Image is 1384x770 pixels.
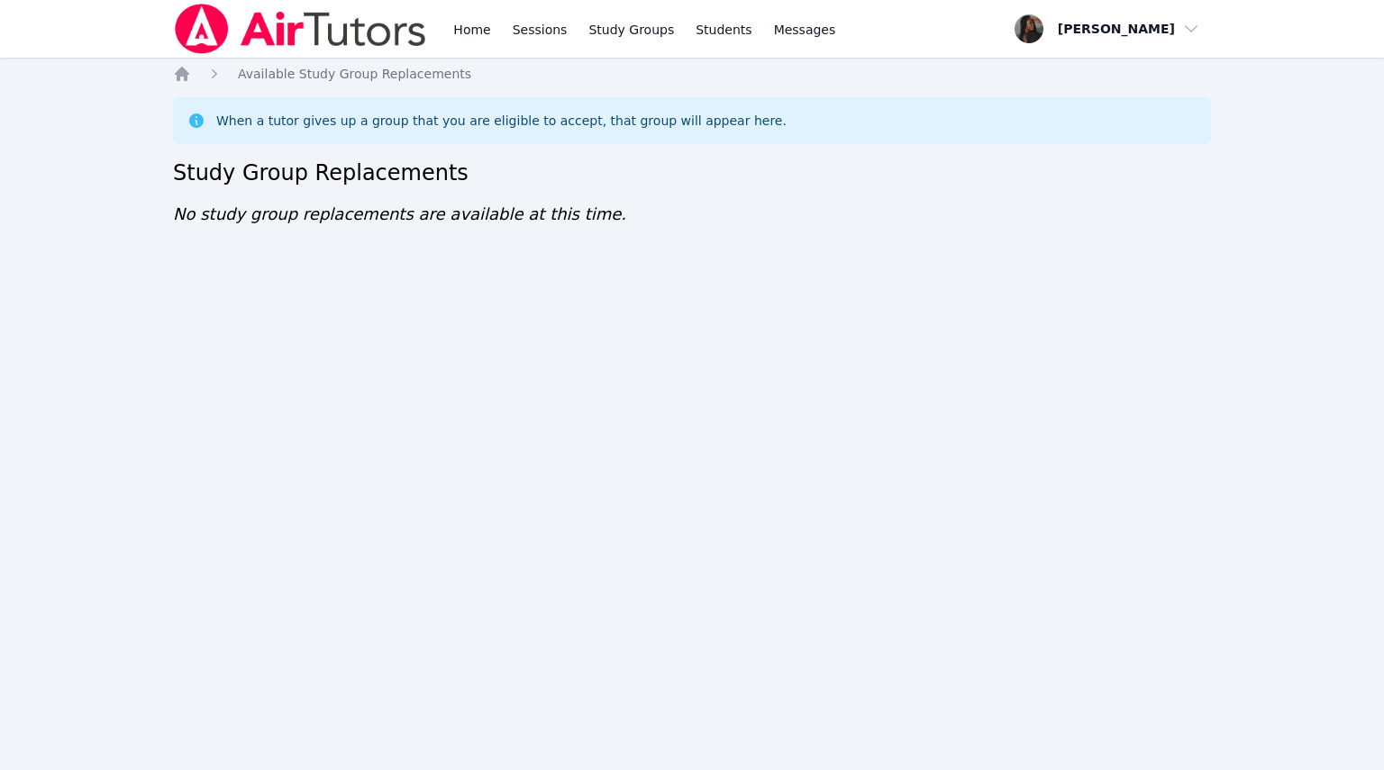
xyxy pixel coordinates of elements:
[173,159,1211,187] h2: Study Group Replacements
[238,65,471,83] a: Available Study Group Replacements
[238,67,471,81] span: Available Study Group Replacements
[173,4,428,54] img: Air Tutors
[774,21,836,39] span: Messages
[216,112,787,130] div: When a tutor gives up a group that you are eligible to accept, that group will appear here.
[173,65,1211,83] nav: Breadcrumb
[173,204,626,223] span: No study group replacements are available at this time.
